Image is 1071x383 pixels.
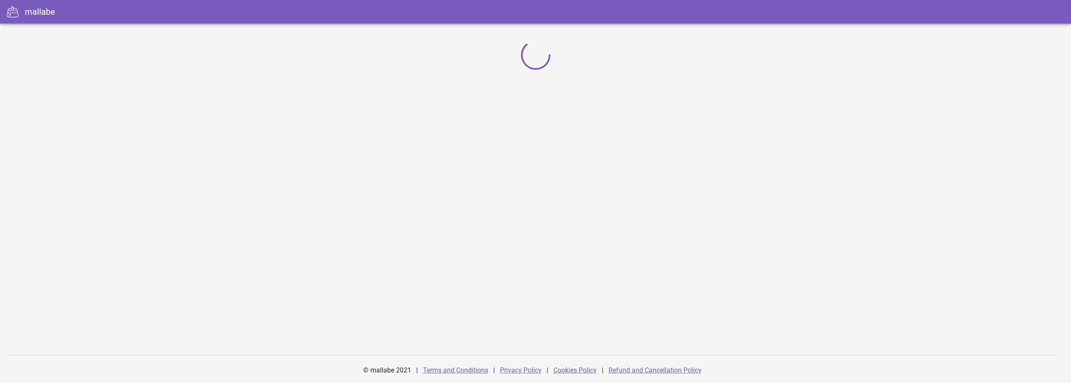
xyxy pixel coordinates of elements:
div: | [602,360,603,380]
div: mallabe [25,5,55,18]
a: Cookies Policy [553,366,597,374]
a: Terms and Conditions [423,366,488,374]
div: © mallabe 2021 [358,360,416,380]
a: Privacy Policy [500,366,542,374]
div: | [493,360,495,380]
a: Refund and Cancellation Policy [609,366,702,374]
div: | [547,360,548,380]
div: | [416,360,418,380]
